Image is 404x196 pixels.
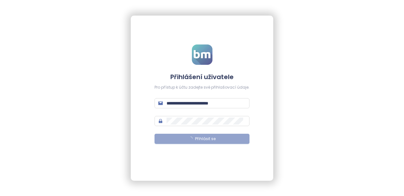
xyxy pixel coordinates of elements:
[188,136,193,141] span: loading
[158,101,163,105] span: mail
[155,84,249,91] div: Pro přístup k účtu zadejte své přihlašovací údaje.
[195,136,216,142] span: Přihlásit se
[158,119,163,123] span: lock
[192,44,212,65] img: logo
[155,72,249,81] h4: Přihlášení uživatele
[155,134,249,144] button: Přihlásit se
